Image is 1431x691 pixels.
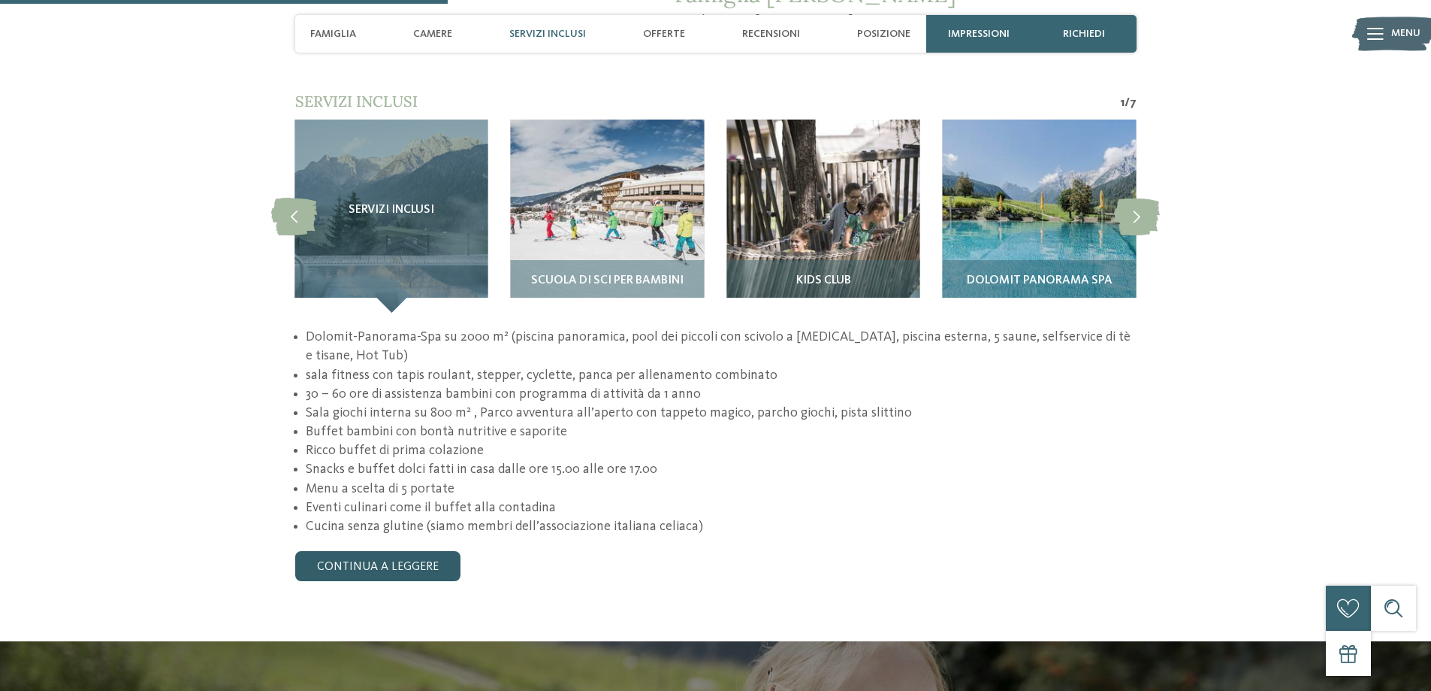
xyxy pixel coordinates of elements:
[310,28,356,41] span: Famiglia
[306,423,1136,441] li: Buffet bambini con bontà nutritive e saporite
[509,28,586,41] span: Servizi inclusi
[857,28,910,41] span: Posizione
[413,28,452,41] span: Camere
[511,120,704,313] img: Il nostro family hotel a Sesto, il vostro rifugio sulle Dolomiti.
[643,28,685,41] span: Offerte
[306,480,1136,499] li: Menu a scelta di 5 portate
[796,274,851,288] span: Kids Club
[531,274,684,288] span: Scuola di sci per bambini
[306,517,1136,536] li: Cucina senza glutine (siamo membri dell’associazione italiana celiaca)
[349,204,434,217] span: Servizi inclusi
[306,499,1136,517] li: Eventi culinari come il buffet alla contadina
[1130,95,1137,111] span: 7
[306,328,1136,365] li: Dolomit-Panorama-Spa su 2000 m² (piscina panoramica, pool dei piccoli con scivolo a [MEDICAL_DATA...
[943,120,1136,313] img: Il nostro family hotel a Sesto, il vostro rifugio sulle Dolomiti.
[1063,28,1105,41] span: richiedi
[1120,95,1125,111] span: 1
[295,92,418,111] span: Servizi inclusi
[967,274,1112,288] span: Dolomit Panorama SPA
[306,441,1136,460] li: Ricco buffet di prima colazione
[306,460,1136,479] li: Snacks e buffet dolci fatti in casa dalle ore 15.00 alle ore 17.00
[742,28,800,41] span: Recensioni
[948,28,1010,41] span: Impressioni
[306,366,1136,385] li: sala fitness con tapis roulant, stepper, cyclette, panca per allenamento combinato
[306,404,1136,423] li: Sala giochi interna su 800 m² , Parco avventura all’aperto con tappeto magico, parcho giochi, pis...
[726,120,919,313] img: Il nostro family hotel a Sesto, il vostro rifugio sulle Dolomiti.
[1125,95,1130,111] span: /
[675,11,1136,30] span: Family Resort [PERSON_NAME] ****ˢ
[306,385,1136,404] li: 30 – 60 ore di assistenza bambini con programma di attività da 1 anno
[295,551,460,581] a: continua a leggere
